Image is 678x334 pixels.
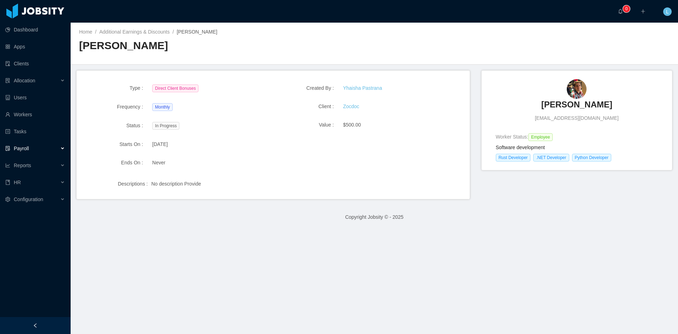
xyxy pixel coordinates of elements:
[666,7,669,16] span: L
[5,78,10,83] i: icon: solution
[82,82,146,95] div: Type :
[71,205,678,229] footer: Copyright Jobsity © - 2025
[5,23,65,37] a: icon: pie-chartDashboard
[343,85,382,91] a: Yhaisha Pastrana
[82,100,146,113] div: Frequency :
[177,29,217,35] span: [PERSON_NAME]
[79,29,92,35] a: Home
[641,9,646,14] i: icon: plus
[273,118,337,131] div: Value :
[172,29,174,35] span: /
[273,82,337,95] div: Created By :
[496,144,664,151] h4: Software development
[14,146,29,151] span: Payroll
[85,180,148,188] div: Descriptions :
[618,9,623,14] i: icon: bell
[79,39,374,53] h2: [PERSON_NAME]
[541,99,612,110] h3: [PERSON_NAME]
[496,154,531,162] span: Rust Developer
[5,107,65,122] a: icon: userWorkers
[152,141,168,147] span: [DATE]
[528,133,553,141] span: Employee
[572,154,611,162] span: Python Developer
[496,134,528,140] span: Worker Status:
[5,90,65,105] a: icon: robotUsers
[14,78,35,83] span: Allocation
[5,180,10,185] i: icon: book
[82,138,146,151] div: Starts On :
[152,122,179,130] span: In Progress
[273,100,337,113] div: Client :
[152,160,165,165] span: Never
[151,180,449,188] div: No description Provide
[14,197,43,202] span: Configuration
[5,57,65,71] a: icon: auditClients
[340,118,459,131] div: $500.00
[623,5,630,12] sup: 0
[5,124,65,139] a: icon: profileTasks
[5,40,65,54] a: icon: appstoreApps
[5,197,10,202] i: icon: setting
[567,79,587,99] img: 9d9da6bd-9692-430e-a746-c9756be49bb2_61c4a5451b2ad-90w.png
[152,103,173,111] span: Monthly
[541,99,612,115] a: [PERSON_NAME]
[14,180,21,185] span: HR
[82,156,146,169] div: Ends On :
[99,29,169,35] a: Additional Earnings & Discounts
[5,146,10,151] i: icon: file-protect
[152,84,198,92] span: Direct Client Bonuses
[82,119,146,132] div: Status :
[535,115,619,122] span: [EMAIL_ADDRESS][DOMAIN_NAME]
[14,163,31,168] span: Reports
[5,163,10,168] i: icon: line-chart
[533,154,569,162] span: .NET Developer
[343,104,359,109] a: Zocdoc
[95,29,96,35] span: /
